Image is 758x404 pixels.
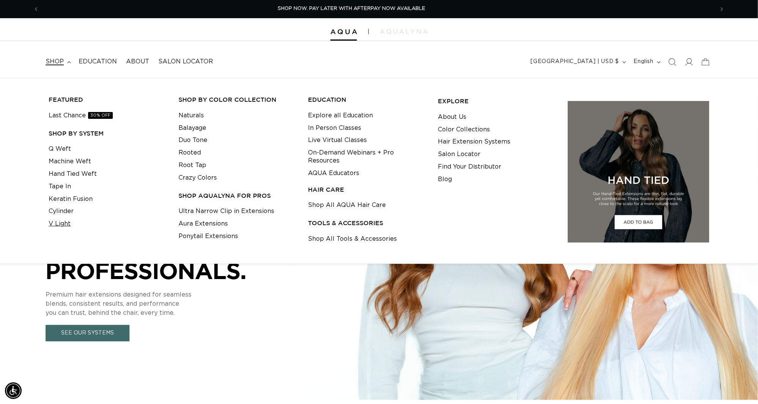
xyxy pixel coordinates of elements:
button: Next announcement [714,2,730,16]
button: [GEOGRAPHIC_DATA] | USD $ [526,55,629,69]
summary: Search [664,54,681,70]
a: Last Chance30% OFF [49,109,113,122]
a: Rooted [178,147,201,159]
h3: Shop by Color Collection [178,96,297,104]
h3: EXPLORE [438,97,556,105]
a: Salon Locator [438,148,480,161]
span: Education [79,58,117,66]
a: About Us [438,111,466,123]
a: Live Virtual Classes [308,134,367,147]
h3: EDUCATION [308,96,426,104]
a: Cylinder [49,205,74,218]
a: Ponytail Extensions [178,230,238,243]
span: English [634,58,654,66]
a: Hand Tied Weft [49,168,97,180]
a: Duo Tone [178,134,207,147]
span: 30% OFF [88,112,113,119]
span: SHOP NOW. PAY LATER WITH AFTERPAY NOW AVAILABLE [278,6,426,11]
a: Hair Extension Systems [438,136,510,148]
button: Previous announcement [28,2,44,16]
a: Shop All Tools & Accessories [308,233,397,245]
span: shop [46,58,64,66]
span: Salon Locator [158,58,213,66]
a: In Person Classes [308,122,362,134]
a: Color Collections [438,123,490,136]
h3: SHOP BY SYSTEM [49,129,167,137]
span: About [126,58,149,66]
a: About [122,53,154,70]
a: Aura Extensions [178,218,228,230]
div: Accessibility Menu [5,382,22,399]
a: Naturals [178,109,204,122]
p: Premium hair extensions designed for seamless blends, consistent results, and performance you can... [46,290,273,317]
a: AQUA Educators [308,167,360,180]
summary: shop [41,53,74,70]
a: On-Demand Webinars + Pro Resources [308,147,426,167]
a: Blog [438,173,452,186]
a: Tape In [49,180,71,193]
a: Salon Locator [154,53,218,70]
a: Keratin Fusion [49,193,93,205]
a: See Our Systems [46,325,129,341]
button: English [629,55,664,69]
h3: Shop AquaLyna for Pros [178,192,297,200]
a: Q Weft [49,143,71,155]
a: Balayage [178,122,206,134]
a: Shop All AQUA Hair Care [308,199,386,211]
a: Find Your Distributor [438,161,501,173]
span: [GEOGRAPHIC_DATA] | USD $ [531,58,619,66]
a: Machine Weft [49,155,91,168]
img: aqualyna.com [380,29,428,34]
a: Crazy Colors [178,172,217,184]
h3: TOOLS & ACCESSORIES [308,219,426,227]
h3: FEATURED [49,96,167,104]
a: Education [74,53,122,70]
img: Aqua Hair Extensions [330,29,357,35]
a: Explore all Education [308,109,373,122]
h3: HAIR CARE [308,186,426,194]
a: Ultra Narrow Clip in Extensions [178,205,274,218]
a: V Light [49,218,71,230]
a: Root Tap [178,159,206,172]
